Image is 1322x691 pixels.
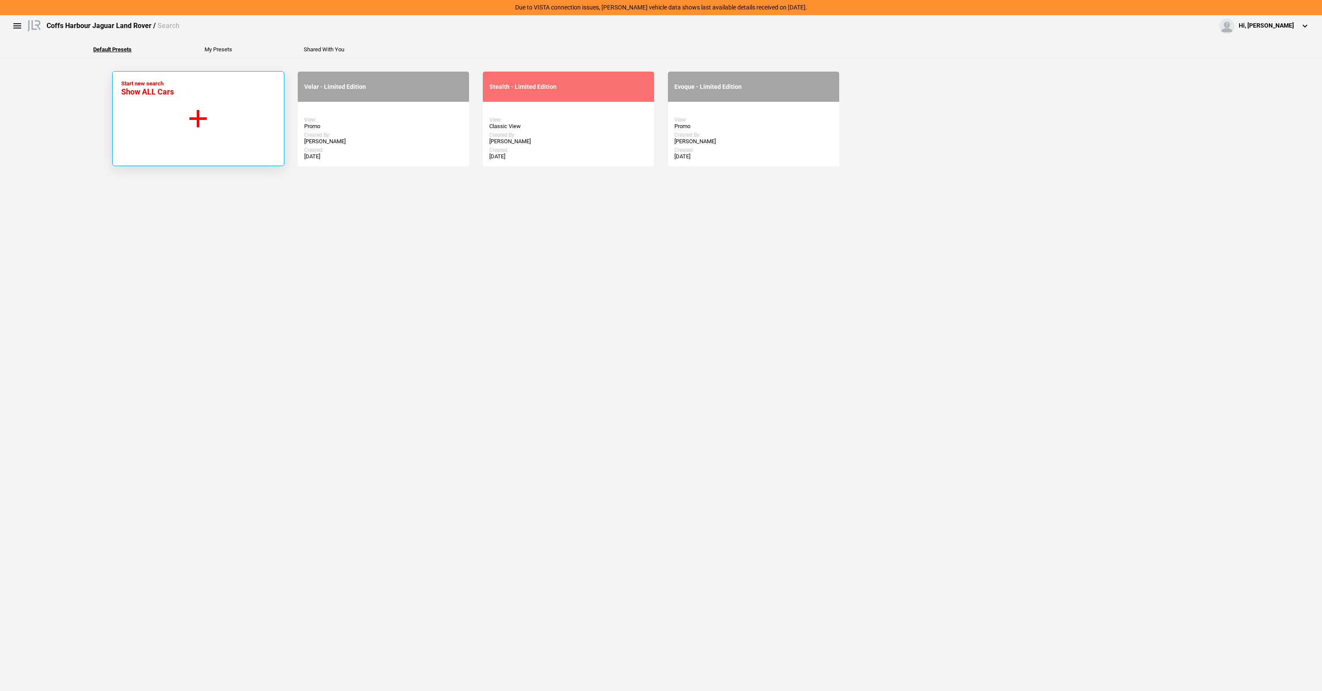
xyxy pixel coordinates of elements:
div: [DATE] [489,153,648,160]
span: Search [157,22,179,30]
div: Stealth - Limited Edition [489,83,648,91]
div: Coffs Harbour Jaguar Land Rover / [47,21,179,31]
div: Created By: [489,132,648,138]
div: Created By: [304,132,463,138]
div: [DATE] [304,153,463,160]
div: Created By: [674,132,833,138]
div: Classic View [489,123,648,130]
div: Promo [304,123,463,130]
div: View: [674,117,833,123]
div: Created: [304,147,463,153]
img: landrover.png [26,19,42,31]
button: Start new search Show ALL Cars [112,71,284,166]
div: View: [304,117,463,123]
div: [PERSON_NAME] [304,138,463,145]
button: Default Presets [93,47,132,52]
div: Created: [489,147,648,153]
div: Promo [674,123,833,130]
div: [PERSON_NAME] [489,138,648,145]
div: View: [489,117,648,123]
div: Created: [674,147,833,153]
div: Velar - Limited Edition [304,83,463,91]
div: Start new search [121,80,174,96]
div: Hi, [PERSON_NAME] [1239,22,1294,30]
div: Evoque - Limited Edition [674,83,833,91]
span: Show ALL Cars [121,87,174,96]
div: [PERSON_NAME] [674,138,833,145]
div: [DATE] [674,153,833,160]
button: Shared With You [304,47,344,52]
button: My Presets [205,47,232,52]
